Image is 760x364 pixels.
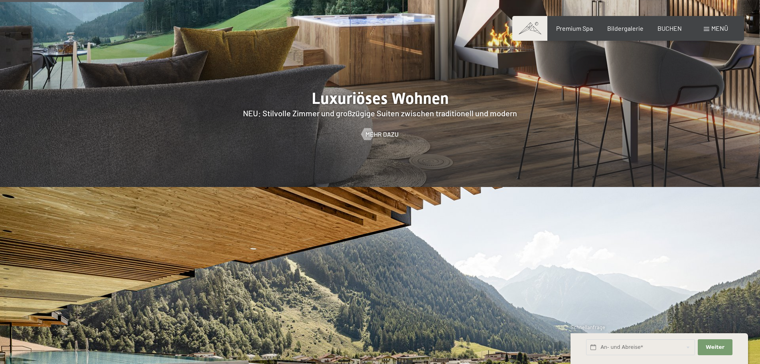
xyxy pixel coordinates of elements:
[698,339,732,356] button: Weiter
[657,24,682,32] a: BUCHEN
[361,130,399,139] a: Mehr dazu
[365,130,399,139] span: Mehr dazu
[570,324,605,330] span: Schnellanfrage
[607,24,644,32] a: Bildergalerie
[711,24,728,32] span: Menü
[556,24,593,32] a: Premium Spa
[706,344,724,351] span: Weiter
